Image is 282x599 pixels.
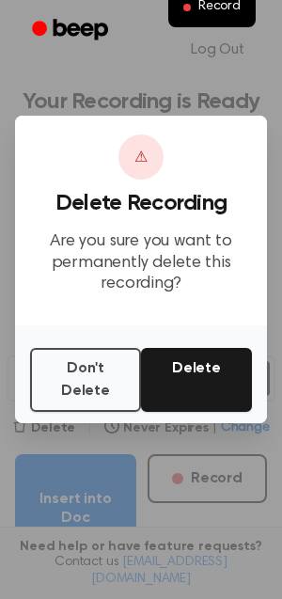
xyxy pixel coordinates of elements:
a: Log Out [172,27,263,72]
button: Don't Delete [30,348,141,412]
div: ⚠ [118,134,164,180]
h3: Delete Recording [30,191,252,216]
a: Beep [19,12,125,49]
p: Are you sure you want to permanently delete this recording? [30,231,252,295]
button: Delete [141,348,252,412]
